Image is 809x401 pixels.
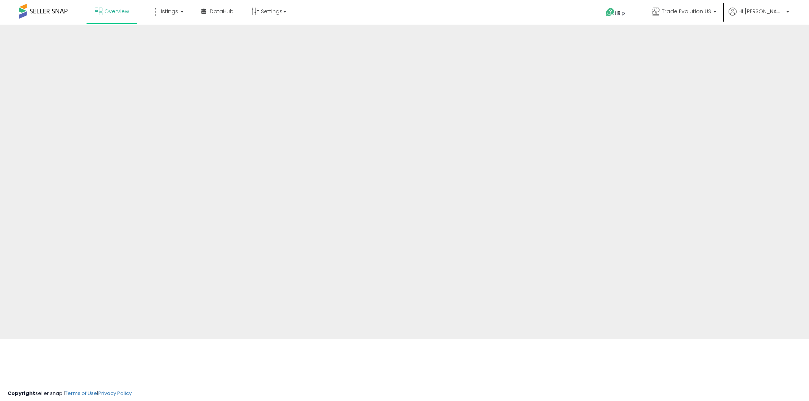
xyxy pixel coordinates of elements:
[600,2,640,25] a: Help
[159,8,178,15] span: Listings
[615,10,625,16] span: Help
[729,8,789,25] a: Hi [PERSON_NAME]
[738,8,784,15] span: Hi [PERSON_NAME]
[104,8,129,15] span: Overview
[605,8,615,17] i: Get Help
[662,8,711,15] span: Trade Evolution US
[210,8,234,15] span: DataHub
